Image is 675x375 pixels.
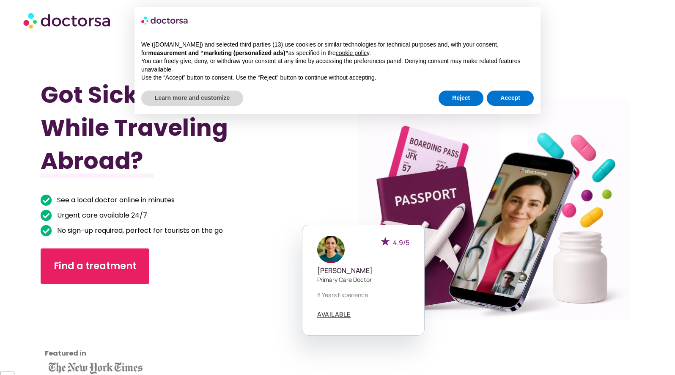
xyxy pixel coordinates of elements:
img: logo [141,14,189,27]
span: Urgent care available 24/7 [55,210,147,221]
p: You can freely give, deny, or withdraw your consent at any time by accessing the preferences pane... [141,57,534,74]
p: We ([DOMAIN_NAME]) and selected third parties (13) use cookies or similar technologies for techni... [141,41,534,57]
strong: measurement and “marketing (personalized ads)” [148,50,288,56]
a: AVAILABLE [317,311,351,318]
iframe: Customer reviews powered by Trustpilot [45,297,121,360]
p: Primary care doctor [317,275,409,284]
span: No sign-up required, perfect for tourists on the go [55,225,223,237]
span: Find a treatment [54,259,136,273]
h1: Got Sick While Traveling Abroad? [41,78,293,177]
button: Reject [439,91,483,106]
a: cookie policy [336,50,369,56]
span: 4.9/5 [393,238,409,247]
span: See a local doctor online in minutes [55,194,175,206]
p: 8 years experience [317,290,409,299]
button: Learn more and customize [141,91,243,106]
span: AVAILABLE [317,311,351,317]
strong: Featured in [45,348,86,358]
h5: [PERSON_NAME] [317,267,409,275]
p: Use the “Accept” button to consent. Use the “Reject” button to continue without accepting. [141,74,534,82]
button: Accept [487,91,534,106]
a: Find a treatment [41,248,149,284]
